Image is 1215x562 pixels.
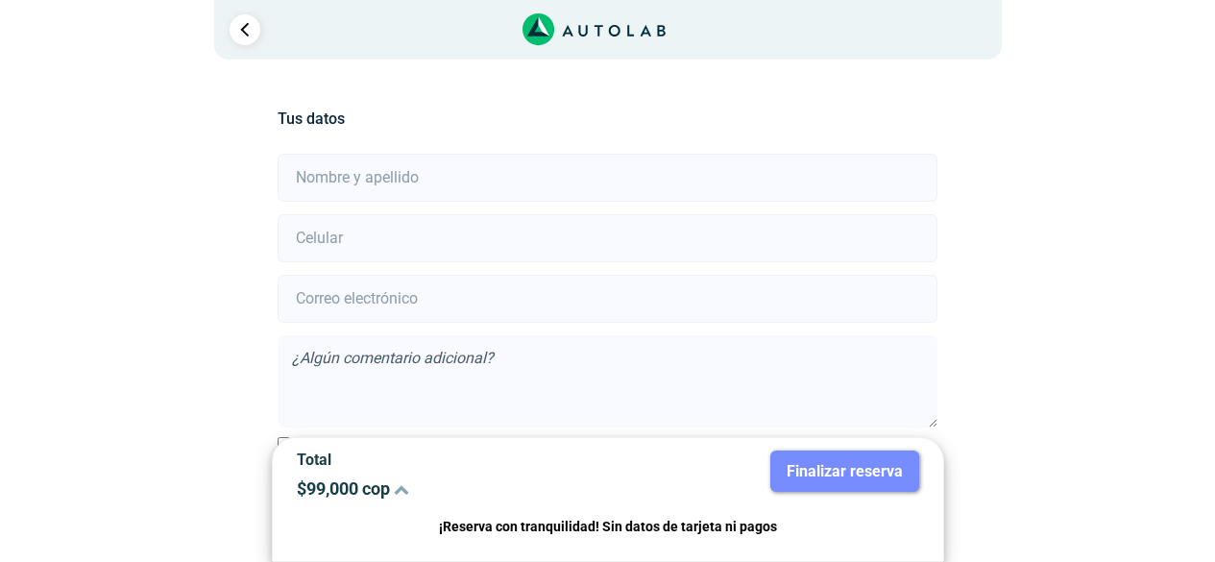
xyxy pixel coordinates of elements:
[278,214,937,262] input: Celular
[573,436,733,453] a: Condiciones del Servicio
[278,275,937,323] input: Correo electrónico
[278,434,937,477] label: Acepto la , las y autorizo a Autolab para realizar comunicaciones a través de los .
[361,436,547,453] a: Política de Datos Personales
[297,451,594,469] p: Total
[230,14,260,45] a: Ir al paso anterior
[770,451,919,492] button: Finalizar reserva
[278,110,937,128] h5: Tus datos
[297,516,919,538] p: ¡Reserva con tranquilidad! Sin datos de tarjeta ni pagos
[278,154,937,202] input: Nombre y apellido
[522,19,666,37] a: Link al sitio de autolab
[297,478,594,499] p: $ 99,000 cop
